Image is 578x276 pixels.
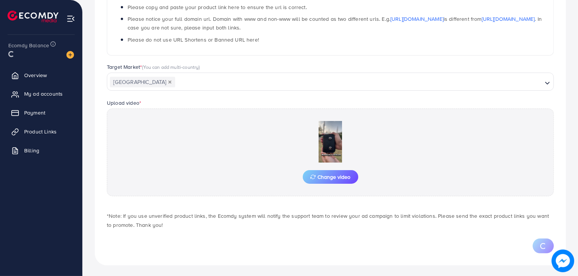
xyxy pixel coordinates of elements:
[6,86,77,101] a: My ad accounts
[482,15,535,23] a: [URL][DOMAIN_NAME]
[107,73,554,91] div: Search for option
[176,76,542,88] input: Search for option
[107,99,141,107] label: Upload video
[107,211,554,229] p: *Note: If you use unverified product links, the Ecomdy system will notify the support team to rev...
[6,68,77,83] a: Overview
[24,147,39,154] span: Billing
[390,15,444,23] a: [URL][DOMAIN_NAME]
[107,63,200,71] label: Target Market
[303,170,358,184] button: Change video
[293,121,368,163] img: Preview Image
[24,71,47,79] span: Overview
[66,51,74,59] img: image
[310,174,351,180] span: Change video
[110,77,175,87] span: [GEOGRAPHIC_DATA]
[128,3,307,11] span: Please copy and paste your product link here to ensure the url is correct.
[6,143,77,158] a: Billing
[168,80,172,84] button: Deselect Pakistan
[8,42,49,49] span: Ecomdy Balance
[8,11,59,22] img: logo
[66,14,75,23] img: menu
[142,64,200,70] span: (You can add multi-country)
[128,36,259,43] span: Please do not use URL Shortens or Banned URL here!
[6,105,77,120] a: Payment
[6,124,77,139] a: Product Links
[24,90,63,98] span: My ad accounts
[24,109,45,116] span: Payment
[552,250,574,272] img: image
[24,128,57,135] span: Product Links
[128,15,542,31] span: Please notice your full domain url. Domain with www and non-www will be counted as two different ...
